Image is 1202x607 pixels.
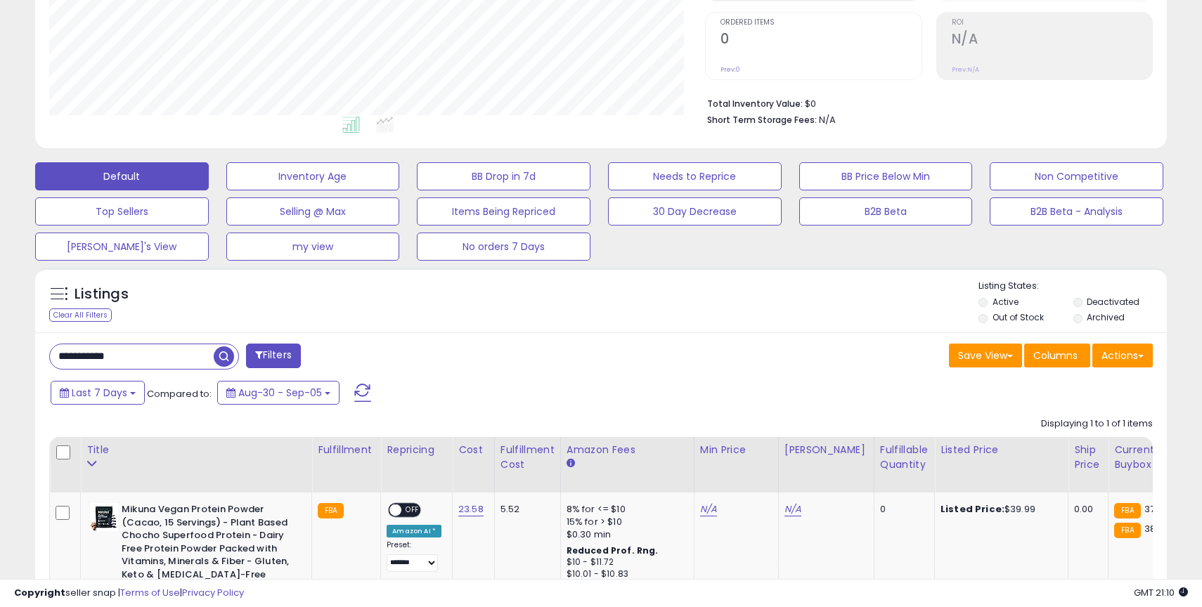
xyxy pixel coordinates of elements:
[880,443,929,472] div: Fulfillable Quantity
[567,457,575,470] small: Amazon Fees.
[387,525,441,537] div: Amazon AI *
[35,233,209,261] button: [PERSON_NAME]'s View
[608,197,782,226] button: 30 Day Decrease
[147,387,212,400] span: Compared to:
[72,386,127,400] span: Last 7 Days
[318,443,375,457] div: Fulfillment
[35,197,209,226] button: Top Sellers
[1144,502,1168,516] span: 37.97
[799,162,973,190] button: BB Price Below Min
[567,528,683,541] div: $0.30 min
[122,503,292,585] b: Mikuna Vegan Protein Powder (Cacao, 15 Servings) - Plant Based Chocho Superfood Protein - Dairy F...
[799,197,973,226] button: B2B Beta
[567,503,683,516] div: 8% for <= $10
[993,296,1019,308] label: Active
[182,586,244,599] a: Privacy Policy
[720,19,921,27] span: Ordered Items
[500,443,555,472] div: Fulfillment Cost
[417,233,590,261] button: No orders 7 Days
[1134,586,1188,599] span: 2025-09-13 21:10 GMT
[1087,296,1139,308] label: Deactivated
[567,544,659,556] b: Reduced Prof. Rng.
[700,443,773,457] div: Min Price
[1114,443,1187,472] div: Current Buybox Price
[14,586,65,599] strong: Copyright
[226,233,400,261] button: my view
[941,443,1062,457] div: Listed Price
[318,503,344,518] small: FBA
[1024,344,1090,367] button: Columns
[35,162,209,190] button: Default
[941,503,1057,516] div: $39.99
[387,540,441,572] div: Preset:
[993,311,1044,323] label: Out of Stock
[784,502,801,516] a: N/A
[707,94,1142,111] li: $0
[952,31,1152,50] h2: N/A
[387,443,446,457] div: Repricing
[1033,348,1078,363] span: Columns
[952,65,979,74] small: Prev: N/A
[819,113,836,126] span: N/A
[500,503,550,516] div: 5.52
[417,162,590,190] button: BB Drop in 7d
[949,344,1022,367] button: Save View
[567,443,688,457] div: Amazon Fees
[1144,522,1156,535] span: 38
[1114,503,1140,518] small: FBA
[458,443,489,457] div: Cost
[720,65,740,74] small: Prev: 0
[700,502,717,516] a: N/A
[567,556,683,568] div: $10 - $11.72
[1041,417,1153,431] div: Displaying 1 to 1 of 1 items
[784,443,868,457] div: [PERSON_NAME]
[86,443,306,457] div: Title
[952,19,1152,27] span: ROI
[990,162,1163,190] button: Non Competitive
[880,503,924,516] div: 0
[608,162,782,190] button: Needs to Reprice
[226,197,400,226] button: Selling @ Max
[226,162,400,190] button: Inventory Age
[978,280,1166,293] p: Listing States:
[1074,443,1102,472] div: Ship Price
[14,587,244,600] div: seller snap | |
[720,31,921,50] h2: 0
[120,586,180,599] a: Terms of Use
[941,502,1004,516] b: Listed Price:
[238,386,322,400] span: Aug-30 - Sep-05
[990,197,1163,226] button: B2B Beta - Analysis
[567,516,683,528] div: 15% for > $10
[1074,503,1097,516] div: 0.00
[246,344,301,368] button: Filters
[1114,523,1140,538] small: FBA
[1087,311,1125,323] label: Archived
[707,98,803,110] b: Total Inventory Value:
[417,197,590,226] button: Items Being Repriced
[707,114,817,126] b: Short Term Storage Fees:
[51,381,145,405] button: Last 7 Days
[49,308,112,322] div: Clear All Filters
[402,504,425,516] span: OFF
[90,503,118,531] img: 413nqU+HiBL._SL40_.jpg
[217,381,340,405] button: Aug-30 - Sep-05
[1092,344,1153,367] button: Actions
[75,285,129,304] h5: Listings
[458,502,484,516] a: 23.58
